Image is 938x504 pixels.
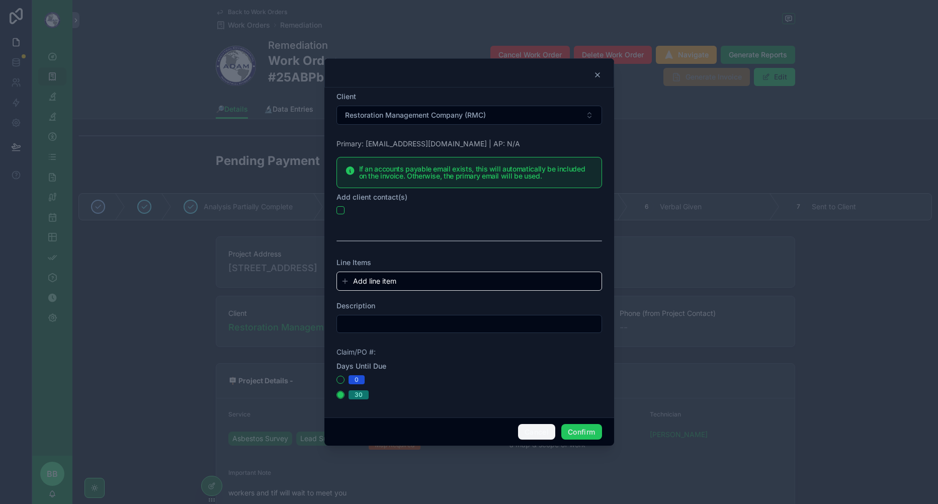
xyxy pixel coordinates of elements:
[336,301,375,310] span: Description
[336,106,602,125] button: Select Button
[359,165,593,180] h5: If an accounts payable email exists, this will automatically be included on the invoice. Otherwis...
[336,193,407,201] span: Add client contact(s)
[341,276,598,286] button: Add line item
[355,375,359,384] div: 0
[561,424,602,440] button: Confirm
[336,258,371,267] span: Line Items
[336,92,356,101] span: Client
[336,362,386,370] span: Days Until Due
[518,424,555,440] button: Cancel
[336,139,520,149] span: Primary: [EMAIL_ADDRESS][DOMAIN_NAME] | AP: N/A
[353,276,396,286] span: Add line item
[336,348,376,356] span: Claim/PO #:
[355,390,363,399] div: 30
[345,110,486,120] span: Restoration Management Company (RMC)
